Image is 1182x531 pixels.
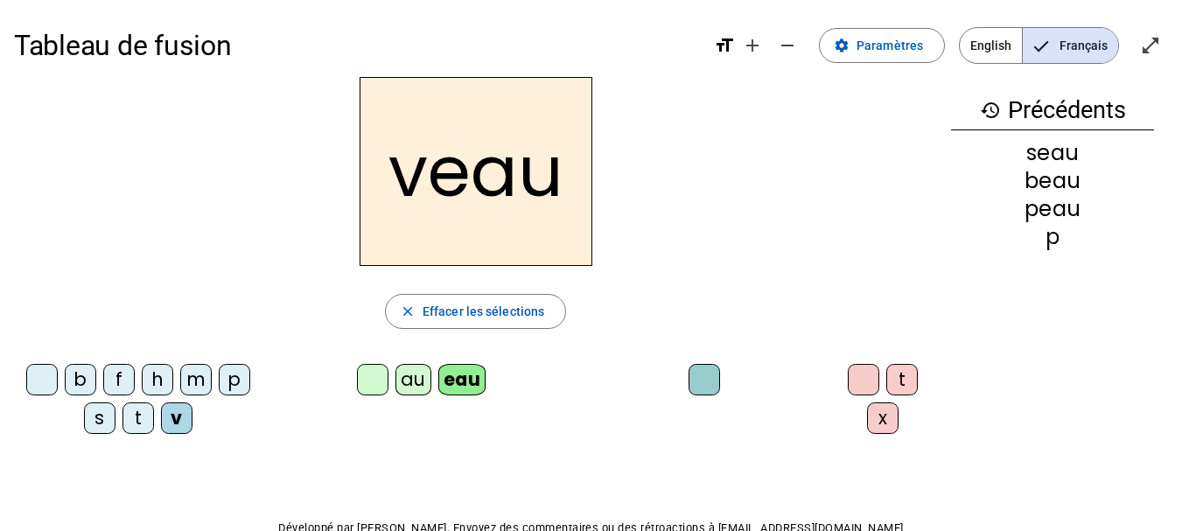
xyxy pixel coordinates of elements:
[1140,35,1161,56] mat-icon: open_in_full
[360,77,592,266] h2: veau
[142,364,173,395] div: h
[161,402,192,434] div: v
[834,38,850,53] mat-icon: settings
[819,28,945,63] button: Paramètres
[180,364,212,395] div: m
[770,28,805,63] button: Diminuer la taille de la police
[886,364,918,395] div: t
[959,27,1119,64] mat-button-toggle-group: Language selection
[103,364,135,395] div: f
[867,402,899,434] div: x
[423,301,544,322] span: Effacer les sélections
[777,35,798,56] mat-icon: remove
[857,35,923,56] span: Paramètres
[84,402,115,434] div: s
[951,143,1154,164] div: seau
[1023,28,1118,63] span: Français
[395,364,431,395] div: au
[951,199,1154,220] div: peau
[960,28,1022,63] span: English
[951,227,1154,248] div: p
[1133,28,1168,63] button: Entrer en plein écran
[980,100,1001,121] mat-icon: history
[400,304,416,319] mat-icon: close
[219,364,250,395] div: p
[735,28,770,63] button: Augmenter la taille de la police
[14,17,700,73] h1: Tableau de fusion
[951,91,1154,130] h3: Précédents
[951,171,1154,192] div: beau
[122,402,154,434] div: t
[438,364,486,395] div: eau
[742,35,763,56] mat-icon: add
[65,364,96,395] div: b
[385,294,566,329] button: Effacer les sélections
[714,35,735,56] mat-icon: format_size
